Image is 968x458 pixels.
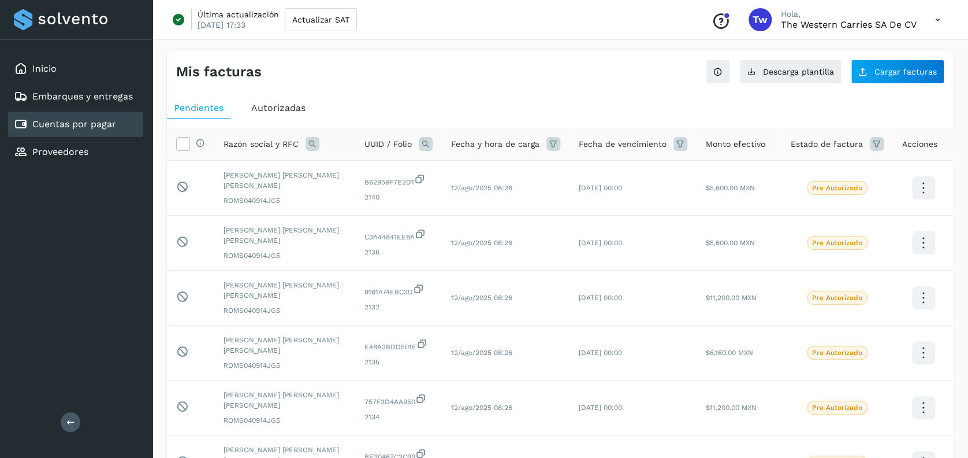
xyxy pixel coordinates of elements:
[706,404,757,412] span: $11,200.00 MXN
[8,56,143,82] div: Inicio
[224,225,346,246] span: [PERSON_NAME] [PERSON_NAME] [PERSON_NAME]
[224,415,346,426] span: ROMS040914JG5
[8,84,143,109] div: Embarques y entregas
[451,239,512,247] span: 12/ago/2025 08:26
[812,404,862,412] p: Pre Autorizado
[364,173,433,187] span: B62959F7E2D1
[32,146,88,157] a: Proveedores
[364,228,433,242] span: C3A44841EE8A
[706,349,753,357] span: $6,160.00 MXN
[812,294,862,302] p: Pre Autorizado
[579,239,622,247] span: [DATE] 00:00
[781,9,917,19] p: Hola,
[8,139,143,165] div: Proveedores
[224,280,346,301] span: [PERSON_NAME] [PERSON_NAME] [PERSON_NAME]
[451,138,539,150] span: Fecha y hora de carga
[224,138,299,150] span: Razón social y RFC
[763,68,834,76] span: Descarga plantilla
[874,68,937,76] span: Cargar facturas
[224,335,346,356] span: [PERSON_NAME] [PERSON_NAME] [PERSON_NAME]
[224,170,346,191] span: [PERSON_NAME] [PERSON_NAME] [PERSON_NAME]
[812,349,862,357] p: Pre Autorizado
[364,302,433,312] span: 2132
[791,138,863,150] span: Estado de factura
[224,195,346,206] span: ROMS040914JG5
[706,239,755,247] span: $5,600.00 MXN
[224,390,346,411] span: [PERSON_NAME] [PERSON_NAME] [PERSON_NAME]
[579,184,622,192] span: [DATE] 00:00
[32,91,133,102] a: Embarques y entregas
[174,102,224,113] span: Pendientes
[812,184,862,192] p: Pre Autorizado
[285,8,357,31] button: Actualizar SAT
[579,138,667,150] span: Fecha de vencimiento
[224,250,346,261] span: ROMS040914JG5
[364,138,412,150] span: UUID / Folio
[292,16,349,24] span: Actualizar SAT
[451,349,512,357] span: 12/ago/2025 08:26
[706,138,765,150] span: Monto efectivo
[579,404,622,412] span: [DATE] 00:00
[198,20,245,30] p: [DATE] 17:33
[364,393,433,407] span: 757F3D4AA950
[781,19,917,30] p: The western carries SA de CV
[251,102,306,113] span: Autorizadas
[451,294,512,302] span: 12/ago/2025 08:26
[364,283,433,297] span: 9161A74EBC3D
[579,294,622,302] span: [DATE] 00:00
[902,138,937,150] span: Acciones
[451,404,512,412] span: 12/ago/2025 08:26
[579,349,622,357] span: [DATE] 00:00
[364,338,433,352] span: E48A3BDD501E
[198,9,279,20] p: Última actualización
[851,60,944,84] button: Cargar facturas
[812,239,862,247] p: Pre Autorizado
[706,294,757,302] span: $11,200.00 MXN
[451,184,512,192] span: 12/ago/2025 08:26
[8,112,143,137] div: Cuentas por pagar
[364,412,433,422] span: 2134
[176,64,262,80] h4: Mis facturas
[706,184,755,192] span: $5,600.00 MXN
[224,305,346,316] span: ROMS040914JG5
[739,60,842,84] button: Descarga plantilla
[364,192,433,202] span: 2140
[224,360,346,371] span: ROMS040914JG5
[364,357,433,367] span: 2135
[364,247,433,257] span: 2136
[32,119,116,130] a: Cuentas por pagar
[32,63,57,74] a: Inicio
